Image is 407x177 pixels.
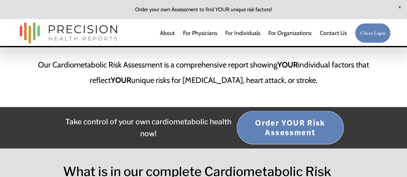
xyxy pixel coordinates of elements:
[237,111,344,144] a: Order YOUR Risk Assessment
[16,57,391,88] p: Our Cardiometabolic Risk Assessment is a comprehensive report showing individual factors that ref...
[225,27,260,40] a: For Individuals
[16,19,121,47] img: Precision Health Reports
[160,27,175,40] a: About
[355,23,391,43] a: Client Login
[268,27,311,40] a: folder dropdown
[319,27,347,40] a: Contact Us
[375,146,407,177] iframe: Chat Widget
[268,27,311,39] span: For Organizations
[63,116,233,140] h4: Take control of your own cardiometabolic health now!
[183,27,217,40] a: For Physicians
[111,75,131,84] strong: YOUR
[277,60,298,69] strong: YOUR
